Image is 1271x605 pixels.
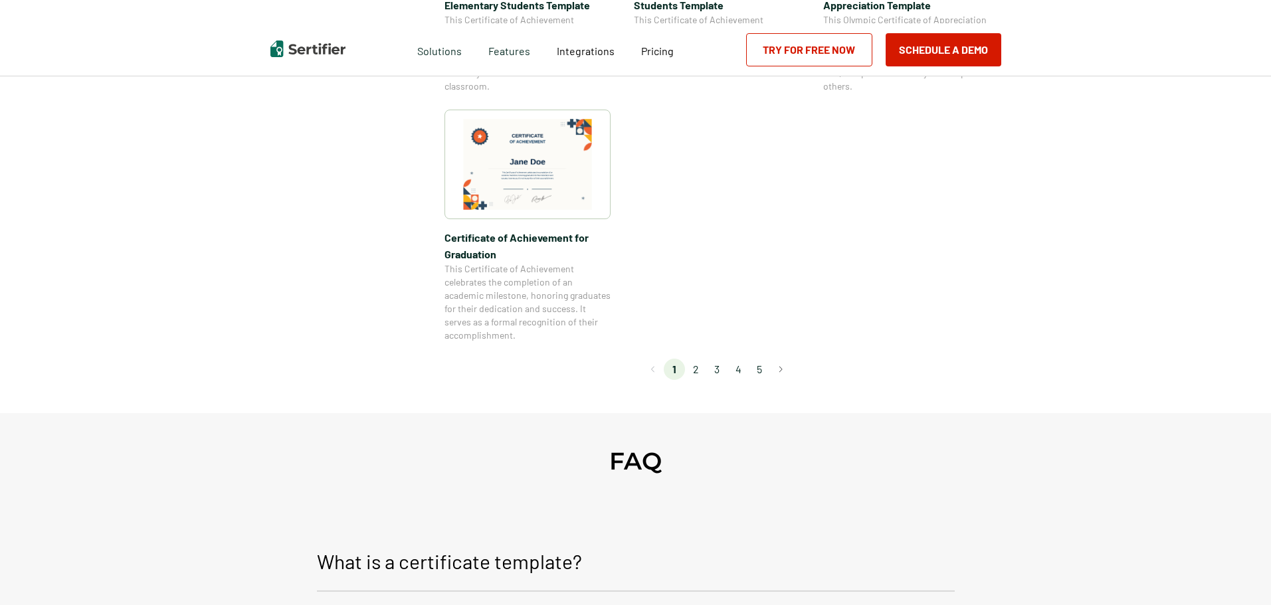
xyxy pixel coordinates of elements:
[444,13,611,93] span: This Certificate of Achievement celebrates the academic milestones and progress of elementary stu...
[488,41,530,58] span: Features
[728,359,749,380] li: page 4
[749,359,770,380] li: page 5
[685,359,706,380] li: page 2
[1205,541,1271,605] iframe: Chat Widget
[417,41,462,58] span: Solutions
[746,33,872,66] a: Try for Free Now
[664,359,685,380] li: page 1
[444,229,611,262] span: Certificate of Achievement for Graduation
[444,262,611,342] span: This Certificate of Achievement celebrates the completion of an academic milestone, honoring grad...
[317,545,582,577] p: What is a certificate template?
[706,359,728,380] li: page 3
[641,44,674,57] span: Pricing
[823,13,989,93] span: This Olympic Certificate of Appreciation celebrates outstanding contributions made toward achievi...
[557,44,615,57] span: Integrations
[557,41,615,58] a: Integrations
[641,41,674,58] a: Pricing
[270,41,345,57] img: Sertifier | Digital Credentialing Platform
[642,359,664,380] button: Go to previous page
[317,535,955,592] button: What is a certificate template?
[444,110,611,342] a: Certificate of Achievement for GraduationCertificate of Achievement for GraduationThis Certificat...
[770,359,791,380] button: Go to next page
[463,119,592,210] img: Certificate of Achievement for Graduation
[634,13,800,80] span: This Certificate of Achievement celebrates students’ academic progress and dedication. It honors ...
[609,446,662,475] h2: FAQ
